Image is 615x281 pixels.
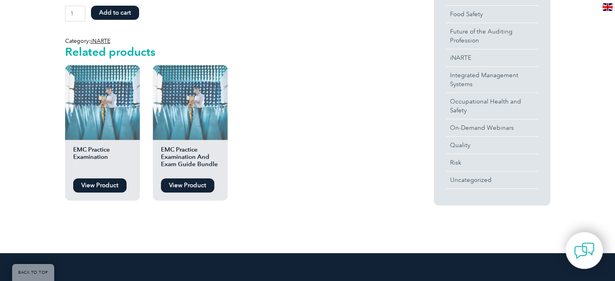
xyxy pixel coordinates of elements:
[65,45,405,58] h2: Related products
[446,154,538,171] a: Risk
[446,171,538,188] a: Uncategorized
[65,38,110,44] span: Category:
[91,6,139,20] button: Add to cart
[446,67,538,93] a: Integrated Management Systems
[91,38,110,44] a: iNARTE
[153,146,228,174] h2: EMC Practice Examination And Exam Guide Bundle
[446,119,538,136] a: On-Demand Webinars
[446,6,538,23] a: Food Safety
[446,23,538,49] a: Future of the Auditing Profession
[73,178,127,192] a: View Product
[446,49,538,66] a: iNARTE
[65,65,140,140] img: EMC Practice Examination
[153,65,228,140] img: EMC Practice Examination And Exam Guide Bundle
[574,241,594,261] img: contact-chat.png
[12,264,54,281] a: BACK TO TOP
[446,137,538,154] a: Quality
[602,3,613,11] img: en
[65,6,86,21] input: Product quantity
[65,146,140,174] h2: EMC Practice Examination
[153,65,228,174] a: EMC Practice Examination And Exam Guide Bundle
[446,93,538,119] a: Occupational Health and Safety
[161,178,214,192] a: View Product
[65,65,140,174] a: EMC Practice Examination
